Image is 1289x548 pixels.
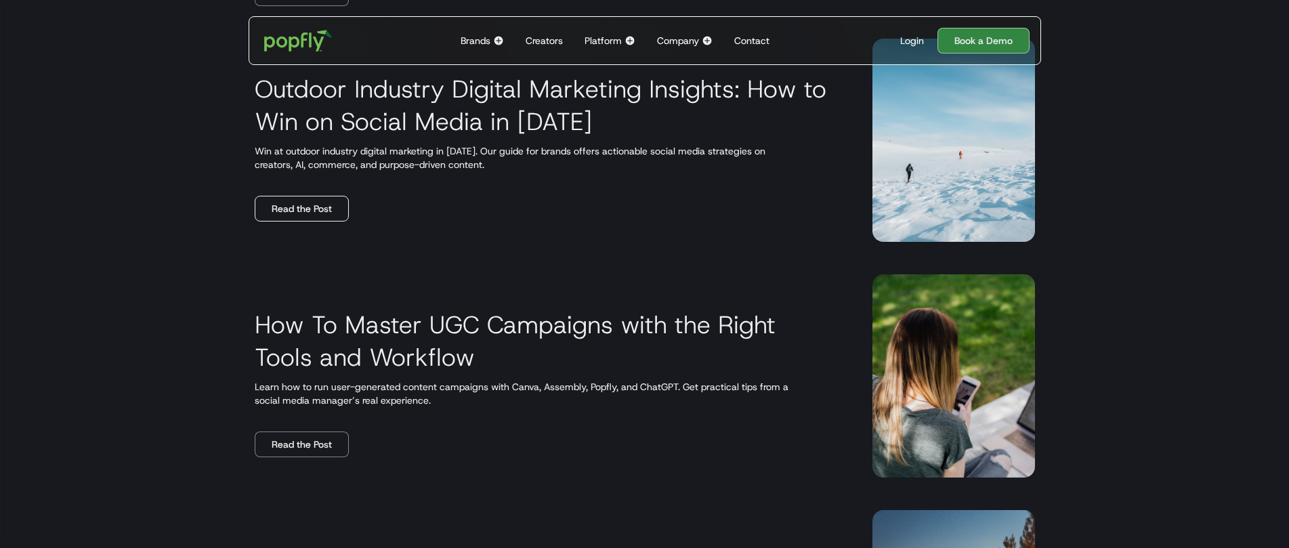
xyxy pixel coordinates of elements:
[585,34,622,47] div: Platform
[255,20,342,61] a: home
[461,34,490,47] div: Brands
[657,34,699,47] div: Company
[255,196,349,222] a: Read the Post
[255,308,840,373] h3: How To Master UGC Campaigns with the Right Tools and Workflow
[895,34,929,47] a: Login
[937,28,1030,54] a: Book a Demo
[255,431,349,457] a: Read the Post
[255,380,840,407] p: Learn how to run user-generated content campaigns with Canva, Assembly, Popfly, and ChatGPT. Get ...
[520,17,568,64] a: Creators
[255,72,840,138] h3: Outdoor Industry Digital Marketing Insights: How to Win on Social Media in [DATE]
[734,34,769,47] div: Contact
[729,17,775,64] a: Contact
[526,34,563,47] div: Creators
[255,144,840,171] p: Win at outdoor industry digital marketing in [DATE]. Our guide for brands offers actionable socia...
[900,34,924,47] div: Login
